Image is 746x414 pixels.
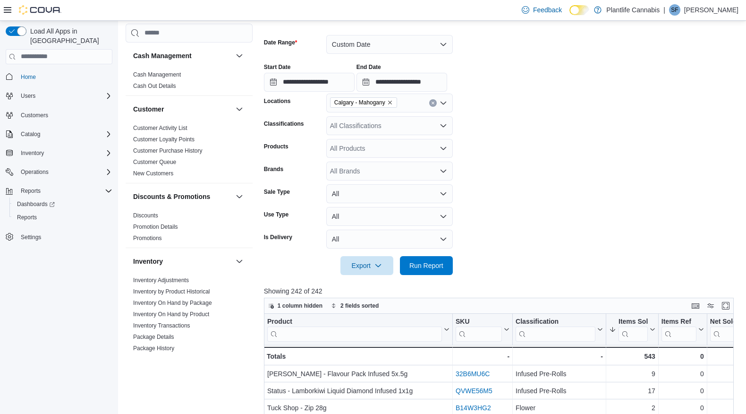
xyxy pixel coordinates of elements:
span: Feedback [533,5,562,15]
a: QVWE56M5 [456,387,492,395]
button: Inventory [17,147,48,159]
a: Inventory On Hand by Product [133,311,209,318]
nav: Complex example [6,66,112,268]
button: Open list of options [440,167,447,175]
span: Promotion Details [133,223,178,231]
a: Customer Queue [133,159,176,165]
div: 9 [609,368,655,379]
span: Reports [21,187,41,195]
p: Plantlife Cannabis [606,4,660,16]
div: Items Sold [619,317,648,326]
div: Infused Pre-Rolls [516,385,603,397]
div: 2 [609,402,655,414]
label: Locations [264,97,291,105]
span: Customer Queue [133,158,176,166]
div: Inventory [126,275,253,403]
button: 1 column hidden [264,300,326,311]
div: 0 [661,385,704,397]
span: Run Report [409,261,443,270]
button: Product [267,317,449,341]
span: Inventory by Product Historical [133,288,210,295]
button: Customer [133,104,232,114]
label: Is Delivery [264,233,292,241]
span: Dashboards [13,198,112,210]
span: Dashboards [17,200,55,208]
span: Inventory On Hand by Product [133,310,209,318]
div: Classification [516,317,595,341]
a: Customer Activity List [133,125,187,131]
a: Cash Management [133,71,181,78]
h3: Cash Management [133,51,192,60]
a: Inventory On Hand by Package [133,300,212,306]
span: SF [671,4,678,16]
div: 0 [661,351,704,362]
div: [PERSON_NAME] - Flavour Pack Infused 5x.5g [267,368,449,379]
a: B14W3HG2 [456,404,491,412]
a: Promotions [133,235,162,241]
span: 1 column hidden [278,302,322,310]
span: Export [346,256,388,275]
div: Items Sold [619,317,648,341]
a: Customer Loyalty Points [133,136,195,143]
button: Reports [9,211,116,224]
p: | [663,4,665,16]
div: Customer [126,122,253,183]
button: Open list of options [440,99,447,107]
span: Cash Out Details [133,82,176,90]
h3: Discounts & Promotions [133,192,210,201]
span: Catalog [21,130,40,138]
span: Inventory Adjustments [133,276,189,284]
button: Customer [234,103,245,115]
button: Items Sold [609,317,655,341]
span: Calgary - Mahogany [330,97,397,108]
label: Classifications [264,120,304,128]
a: Cash Out Details [133,83,176,89]
button: Remove Calgary - Mahogany from selection in this group [387,100,393,105]
div: Sean Fisher [669,4,680,16]
button: Open list of options [440,122,447,129]
a: Customer Purchase History [133,147,203,154]
h3: Inventory [133,257,163,266]
div: Discounts & Promotions [126,210,253,248]
button: Export [340,256,393,275]
button: Display options [705,300,716,311]
span: Inventory On Hand by Package [133,299,212,307]
button: Users [2,89,116,103]
button: SKU [456,317,509,341]
span: Settings [21,233,41,241]
span: Discounts [133,212,158,219]
div: 0 [661,368,704,379]
span: Users [21,92,35,100]
div: Product [267,317,442,341]
a: Reports [13,212,41,223]
span: Operations [17,166,112,178]
span: Home [17,71,112,83]
div: Infused Pre-Rolls [516,368,603,379]
button: Run Report [400,256,453,275]
button: Keyboard shortcuts [690,300,701,311]
div: 17 [609,385,655,397]
div: SKU [456,317,502,326]
span: Reports [17,185,112,197]
button: All [326,207,453,226]
span: Home [21,73,36,81]
button: Operations [2,165,116,179]
div: 0 [661,402,704,414]
span: Package Details [133,333,174,341]
button: All [326,184,453,203]
div: Items Ref [661,317,696,341]
button: Inventory [234,256,245,267]
span: Settings [17,231,112,242]
input: Press the down key to open a popover containing a calendar. [264,73,355,92]
span: Load All Apps in [GEOGRAPHIC_DATA] [26,26,112,45]
div: - [456,351,509,362]
a: Settings [17,232,45,243]
span: Catalog [17,129,112,140]
button: All [326,230,453,249]
div: Status - Lamborkiwi Liquid Diamond Infused 1x1g [267,385,449,397]
div: SKU URL [456,317,502,341]
label: Brands [264,165,283,173]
